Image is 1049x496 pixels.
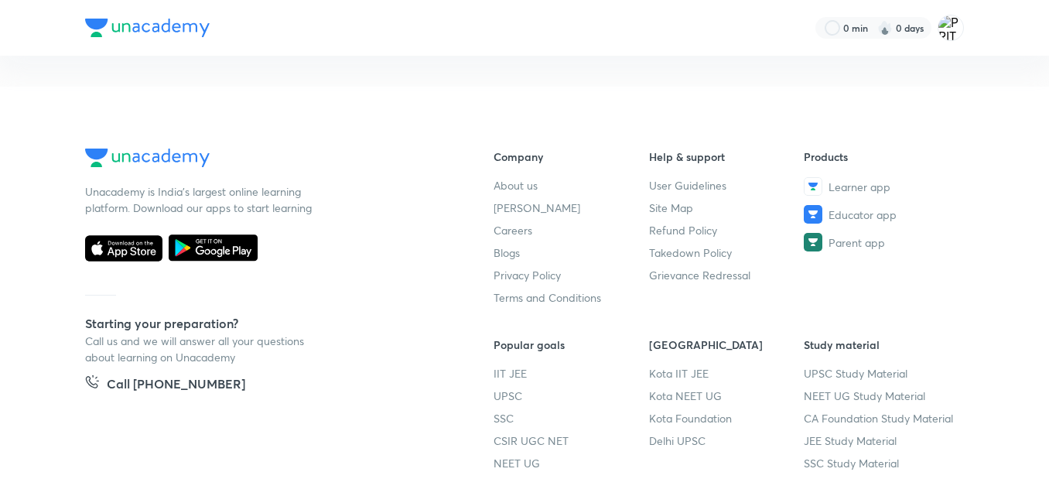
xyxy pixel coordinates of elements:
[649,267,805,283] a: Grievance Redressal
[85,149,444,171] a: Company Logo
[494,388,649,404] a: UPSC
[829,234,885,251] span: Parent app
[804,205,822,224] img: Educator app
[649,222,805,238] a: Refund Policy
[494,455,649,471] a: NEET UG
[649,433,805,449] a: Delhi UPSC
[494,177,649,193] a: About us
[938,15,964,41] img: PRITAM KUMAR
[649,200,805,216] a: Site Map
[494,245,649,261] a: Blogs
[804,388,959,404] a: NEET UG Study Material
[649,337,805,353] h6: [GEOGRAPHIC_DATA]
[107,375,245,396] h5: Call [PHONE_NUMBER]
[85,19,210,37] img: Company Logo
[494,149,649,165] h6: Company
[494,267,649,283] a: Privacy Policy
[494,410,649,426] a: SSC
[804,149,959,165] h6: Products
[804,177,959,196] a: Learner app
[494,289,649,306] a: Terms and Conditions
[494,337,649,353] h6: Popular goals
[494,222,532,238] span: Careers
[85,314,444,333] h5: Starting your preparation?
[804,365,959,381] a: UPSC Study Material
[877,20,893,36] img: streak
[649,365,805,381] a: Kota IIT JEE
[85,375,245,396] a: Call [PHONE_NUMBER]
[494,365,649,381] a: IIT JEE
[829,207,897,223] span: Educator app
[804,205,959,224] a: Educator app
[804,337,959,353] h6: Study material
[494,222,649,238] a: Careers
[649,410,805,426] a: Kota Foundation
[804,233,822,251] img: Parent app
[804,177,822,196] img: Learner app
[804,410,959,426] a: CA Foundation Study Material
[804,455,959,471] a: SSC Study Material
[494,433,649,449] a: CSIR UGC NET
[649,177,805,193] a: User Guidelines
[85,183,317,216] p: Unacademy is India’s largest online learning platform. Download our apps to start learning
[494,200,649,216] a: [PERSON_NAME]
[804,433,959,449] a: JEE Study Material
[804,233,959,251] a: Parent app
[85,333,317,365] p: Call us and we will answer all your questions about learning on Unacademy
[649,149,805,165] h6: Help & support
[85,149,210,167] img: Company Logo
[829,179,890,195] span: Learner app
[649,245,805,261] a: Takedown Policy
[649,388,805,404] a: Kota NEET UG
